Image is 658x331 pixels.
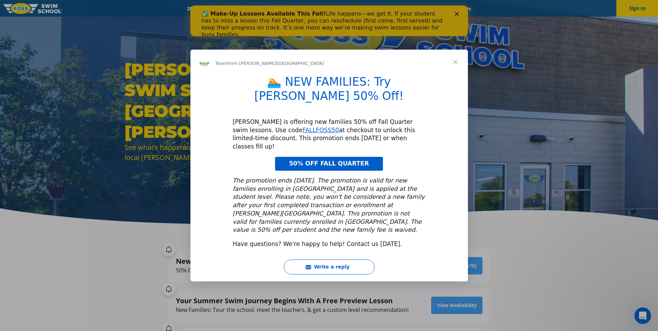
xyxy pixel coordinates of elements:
[199,58,210,69] img: Profile image for Team
[284,260,375,274] button: Write a reply
[11,5,255,33] div: Life happens—we get it. If your student has to miss a lesson this Fall Quarter, you can reschedul...
[302,127,339,134] a: FALLFOSS50
[215,61,227,66] span: Team
[227,61,324,66] span: from [PERSON_NAME][GEOGRAPHIC_DATA]
[275,157,383,171] a: 50% OFF FALL QUARTER
[443,50,468,75] span: Close
[11,5,135,11] b: ✅ Make-Up Lessons Available This Fall!
[289,160,369,167] span: 50% OFF FALL QUARTER
[233,118,426,151] div: [PERSON_NAME] is offering new families 50% off Fall Quarter swim lessons. Use code at checkout to...
[233,240,426,248] div: Have questions? We're happy to help! Contact us [DATE].
[264,6,271,10] div: Close
[233,177,425,234] i: The promotion ends [DATE]. The promotion is valid for new families enrolling in [GEOGRAPHIC_DATA]...
[233,75,426,108] h1: 🏊 NEW FAMILIES: Try [PERSON_NAME] 50% Off!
